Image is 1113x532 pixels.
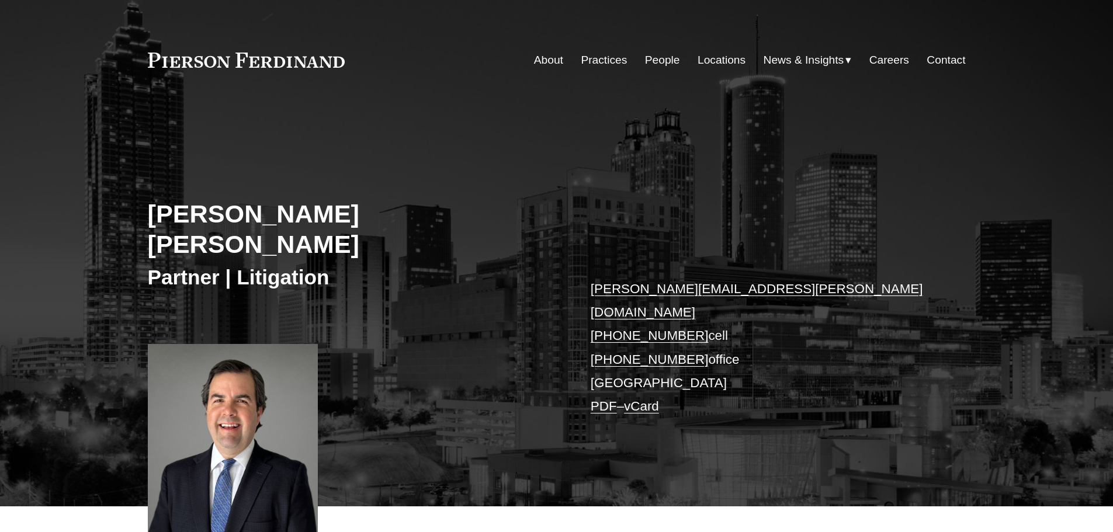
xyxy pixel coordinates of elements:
a: [PHONE_NUMBER] [591,352,709,367]
a: Contact [927,49,965,71]
span: News & Insights [764,50,844,71]
a: People [645,49,680,71]
a: Careers [869,49,909,71]
a: PDF [591,399,617,413]
a: Locations [698,49,746,71]
h2: [PERSON_NAME] [PERSON_NAME] [148,199,557,260]
a: About [534,49,563,71]
a: vCard [624,399,659,413]
a: Practices [581,49,627,71]
p: cell office [GEOGRAPHIC_DATA] – [591,277,931,419]
a: [PERSON_NAME][EMAIL_ADDRESS][PERSON_NAME][DOMAIN_NAME] [591,281,923,319]
h3: Partner | Litigation [148,265,557,290]
a: folder dropdown [764,49,852,71]
a: [PHONE_NUMBER] [591,328,709,343]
